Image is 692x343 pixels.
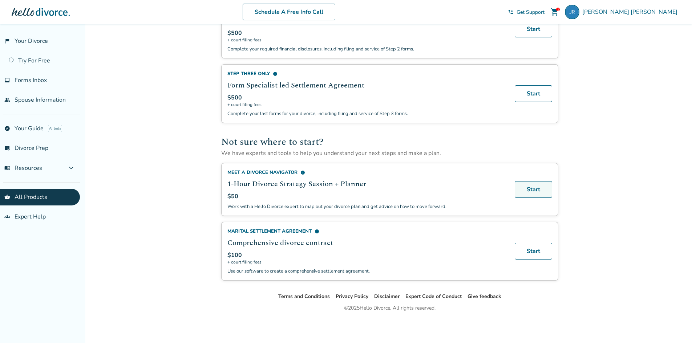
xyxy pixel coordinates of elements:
[227,228,506,234] div: Marital Settlement Agreement
[227,259,506,265] span: + court filing fees
[4,145,10,151] span: list_alt_check
[221,149,558,157] p: We have experts and tools to help you understand your next steps and make a plan.
[4,97,10,103] span: people
[227,29,242,37] span: $500
[227,237,506,248] h2: Comprehensive divorce contract
[227,169,506,176] div: Meet a Divorce Navigator
[508,9,545,16] a: phone_in_talkGet Support
[515,85,552,102] a: Start
[227,94,242,102] span: $500
[15,76,47,84] span: Forms Inbox
[4,214,10,220] span: groups
[656,308,692,343] iframe: Chat Widget
[67,164,76,172] span: expand_more
[227,179,506,189] h2: 1-Hour Divorce Strategy Session + Planner
[227,70,506,77] div: Step Three Only
[227,102,506,107] span: + court filing fees
[565,5,579,19] img: johnt.ramirez.o@gmail.com
[227,251,242,259] span: $100
[515,181,552,198] a: Start
[468,292,501,301] li: Give feedback
[515,21,552,37] a: Start
[374,292,400,301] li: Disclaimer
[221,135,558,149] h2: Not sure where to start?
[517,9,545,16] span: Get Support
[227,37,506,43] span: + court filing fees
[4,126,10,131] span: explore
[243,4,335,20] a: Schedule A Free Info Call
[227,203,506,210] p: Work with a Hello Divorce expert to map out your divorce plan and get advice on how to move forward.
[227,268,506,274] p: Use our software to create a comprehensive settlement agreement.
[405,293,462,300] a: Expert Code of Conduct
[4,194,10,200] span: shopping_basket
[227,46,506,52] p: Complete your required financial disclosures, including filing and service of Step 2 forms.
[550,8,559,16] span: shopping_cart
[515,243,552,260] a: Start
[273,72,278,76] span: info
[556,8,560,11] div: 1
[4,165,10,171] span: menu_book
[278,293,330,300] a: Terms and Conditions
[227,80,506,91] h2: Form Specialist led Settlement Agreement
[227,192,238,200] span: $50
[582,8,680,16] span: [PERSON_NAME] [PERSON_NAME]
[508,9,514,15] span: phone_in_talk
[315,229,319,234] span: info
[336,293,368,300] a: Privacy Policy
[344,304,436,313] div: © 2025 Hello Divorce. All rights reserved.
[227,110,506,117] p: Complete your last forms for your divorce, including filing and service of Step 3 forms.
[300,170,305,175] span: info
[48,125,62,132] span: AI beta
[4,38,10,44] span: flag_2
[4,164,42,172] span: Resources
[4,77,10,83] span: inbox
